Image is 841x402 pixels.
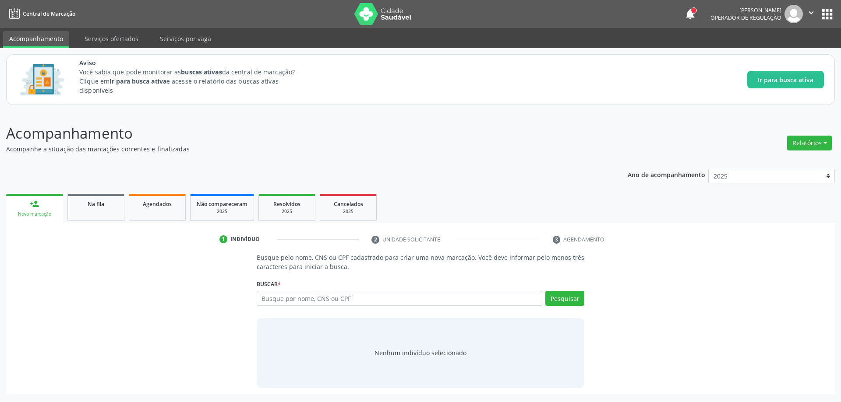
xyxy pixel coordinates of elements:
button: notifications [684,8,696,20]
div: Indivíduo [230,235,260,243]
i:  [806,8,816,17]
span: Operador de regulação [710,14,781,21]
div: Nenhum indivíduo selecionado [375,348,466,357]
button: Relatórios [787,136,832,150]
input: Busque por nome, CNS ou CPF [257,291,543,306]
strong: Ir para busca ativa [110,77,166,85]
img: Imagem de CalloutCard [17,60,67,99]
div: Nova marcação [12,211,57,217]
strong: buscas ativas [181,68,222,76]
a: Serviços ofertados [78,31,145,46]
p: Ano de acompanhamento [628,169,705,180]
span: Central de Marcação [23,10,75,17]
div: [PERSON_NAME] [710,7,781,14]
button:  [803,5,820,23]
div: 2025 [265,208,309,215]
span: Aviso [79,58,311,67]
p: Busque pelo nome, CNS ou CPF cadastrado para criar uma nova marcação. Você deve informar pelo men... [257,253,585,271]
span: Ir para busca ativa [758,75,813,84]
span: Não compareceram [197,200,247,208]
span: Resolvidos [273,200,300,208]
a: Acompanhamento [3,31,69,48]
span: Na fila [88,200,104,208]
button: Pesquisar [545,291,584,306]
div: person_add [30,199,39,209]
p: Você sabia que pode monitorar as da central de marcação? Clique em e acesse o relatório das busca... [79,67,311,95]
p: Acompanhe a situação das marcações correntes e finalizadas [6,144,586,154]
button: apps [820,7,835,22]
button: Ir para busca ativa [747,71,824,88]
label: Buscar [257,277,281,291]
span: Cancelados [334,200,363,208]
div: 2025 [326,208,370,215]
div: 1 [219,235,227,243]
a: Serviços por vaga [154,31,217,46]
span: Agendados [143,200,172,208]
p: Acompanhamento [6,122,586,144]
img: img [784,5,803,23]
a: Central de Marcação [6,7,75,21]
div: 2025 [197,208,247,215]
